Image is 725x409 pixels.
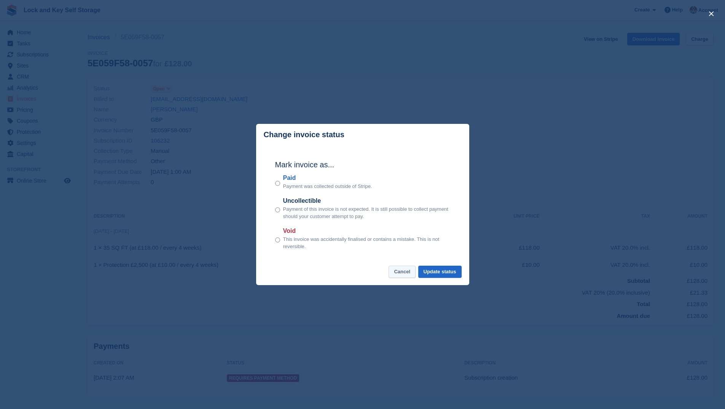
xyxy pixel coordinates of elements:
[275,159,450,170] h2: Mark invoice as...
[283,196,450,205] label: Uncollectible
[705,8,717,20] button: close
[283,226,450,236] label: Void
[283,205,450,220] p: Payment of this invoice is not expected. It is still possible to collect payment should your cust...
[418,266,462,278] button: Update status
[283,183,372,190] p: Payment was collected outside of Stripe.
[283,236,450,250] p: This invoice was accidentally finalised or contains a mistake. This is not reversible.
[389,266,416,278] button: Cancel
[283,173,372,183] label: Paid
[264,130,344,139] p: Change invoice status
